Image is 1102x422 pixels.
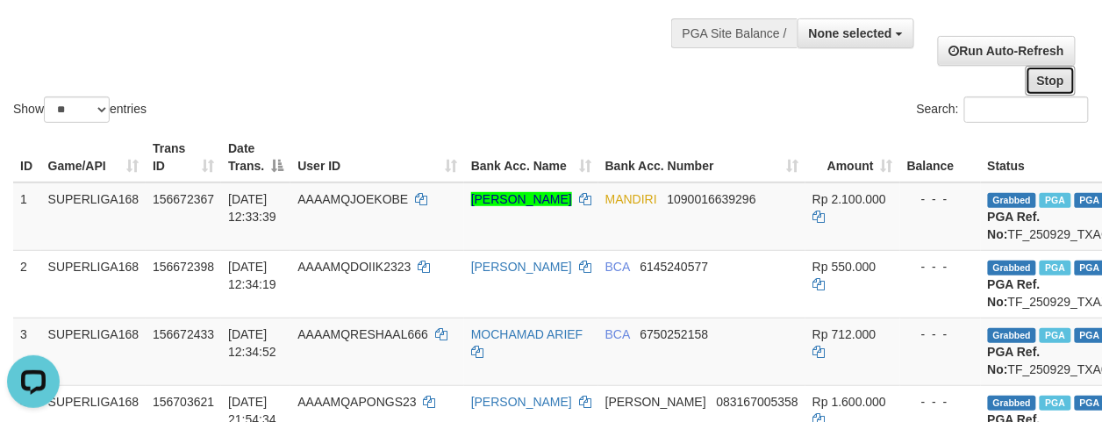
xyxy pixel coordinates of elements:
[812,192,886,206] span: Rp 2.100.000
[988,277,1041,309] b: PGA Ref. No:
[471,395,572,409] a: [PERSON_NAME]
[907,393,974,411] div: - - -
[640,260,709,274] span: Copy 6145240577 to clipboard
[297,260,411,274] span: AAAAMQDOIIK2323
[41,132,147,182] th: Game/API: activate to sort column ascending
[598,132,805,182] th: Bank Acc. Number: activate to sort column ascending
[153,327,214,341] span: 156672433
[988,396,1037,411] span: Grabbed
[640,327,709,341] span: Copy 6750252158 to clipboard
[153,192,214,206] span: 156672367
[1040,328,1070,343] span: Marked by aafsoycanthlai
[605,260,630,274] span: BCA
[221,132,290,182] th: Date Trans.: activate to sort column descending
[988,261,1037,275] span: Grabbed
[1040,193,1070,208] span: Marked by aafsengchandara
[1040,396,1070,411] span: Marked by aafchhiseyha
[41,318,147,385] td: SUPERLIGA168
[13,250,41,318] td: 2
[471,192,572,206] a: [PERSON_NAME]
[153,260,214,274] span: 156672398
[812,327,876,341] span: Rp 712.000
[812,260,876,274] span: Rp 550.000
[798,18,914,48] button: None selected
[964,97,1089,123] input: Search:
[41,250,147,318] td: SUPERLIGA168
[13,132,41,182] th: ID
[605,395,706,409] span: [PERSON_NAME]
[1026,66,1076,96] a: Stop
[605,327,630,341] span: BCA
[917,97,1089,123] label: Search:
[44,97,110,123] select: Showentries
[7,7,60,60] button: Open LiveChat chat widget
[671,18,798,48] div: PGA Site Balance /
[988,210,1041,241] b: PGA Ref. No:
[938,36,1076,66] a: Run Auto-Refresh
[228,260,276,291] span: [DATE] 12:34:19
[146,132,221,182] th: Trans ID: activate to sort column ascending
[13,97,147,123] label: Show entries
[228,327,276,359] span: [DATE] 12:34:52
[668,192,756,206] span: Copy 1090016639296 to clipboard
[471,327,583,341] a: MOCHAMAD ARIEF
[805,132,900,182] th: Amount: activate to sort column ascending
[464,132,598,182] th: Bank Acc. Name: activate to sort column ascending
[41,182,147,251] td: SUPERLIGA168
[988,345,1041,376] b: PGA Ref. No:
[907,325,974,343] div: - - -
[471,260,572,274] a: [PERSON_NAME]
[812,395,886,409] span: Rp 1.600.000
[900,132,981,182] th: Balance
[717,395,798,409] span: Copy 083167005358 to clipboard
[1040,261,1070,275] span: Marked by aafsoycanthlai
[988,328,1037,343] span: Grabbed
[290,132,464,182] th: User ID: activate to sort column ascending
[988,193,1037,208] span: Grabbed
[907,190,974,208] div: - - -
[297,327,428,341] span: AAAAMQRESHAAL666
[13,318,41,385] td: 3
[907,258,974,275] div: - - -
[13,182,41,251] td: 1
[297,395,416,409] span: AAAAMQAPONGS23
[809,26,892,40] span: None selected
[153,395,214,409] span: 156703621
[605,192,657,206] span: MANDIRI
[297,192,408,206] span: AAAAMQJOEKOBE
[228,192,276,224] span: [DATE] 12:33:39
